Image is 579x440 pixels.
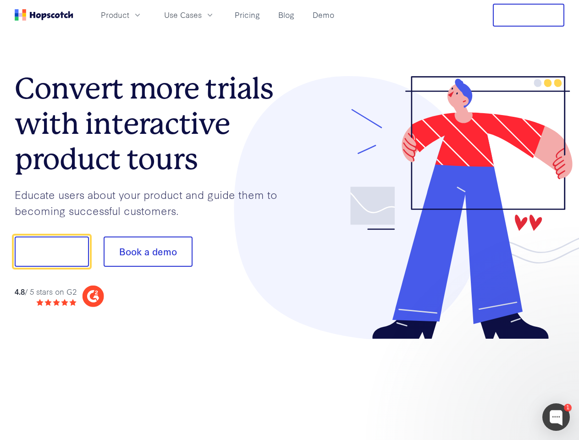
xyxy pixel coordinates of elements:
div: / 5 stars on G2 [15,286,77,297]
button: Use Cases [159,7,220,22]
button: Free Trial [493,4,564,27]
a: Home [15,9,73,21]
a: Blog [275,7,298,22]
span: Product [101,9,129,21]
strong: 4.8 [15,286,25,297]
h1: Convert more trials with interactive product tours [15,71,290,176]
button: Book a demo [104,236,193,267]
a: Pricing [231,7,264,22]
button: Product [95,7,148,22]
a: Demo [309,7,338,22]
span: Use Cases [164,9,202,21]
div: 1 [564,404,572,412]
p: Educate users about your product and guide them to becoming successful customers. [15,187,290,218]
button: Show me! [15,236,89,267]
